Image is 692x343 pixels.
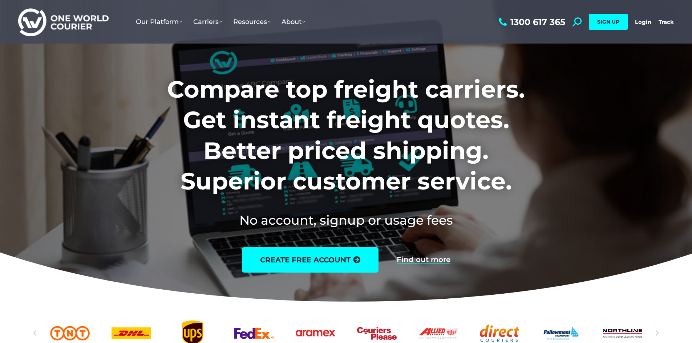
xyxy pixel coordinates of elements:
span: Carriers [193,18,222,26]
a: Resources [228,11,276,33]
h2: No account, signup or usage fees [119,211,573,229]
span: About [282,18,305,26]
a: 1300 617 365 [497,17,565,26]
a: Carriers [188,11,228,33]
a: Find out more [397,256,450,264]
a: Our Platform [130,11,188,33]
a: SIGN UP [589,14,628,30]
img: One World Courier [18,7,109,37]
span: Our Platform [136,18,182,26]
span: Resources [233,18,271,26]
a: About [276,11,311,33]
a: create free account [242,247,379,273]
span: SIGN UP [597,19,619,25]
a: Track [659,19,674,25]
h1: Compare top freight carriers. Get instant freight quotes. Better priced shipping. Superior custom... [119,74,573,197]
a: Login [635,19,651,25]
